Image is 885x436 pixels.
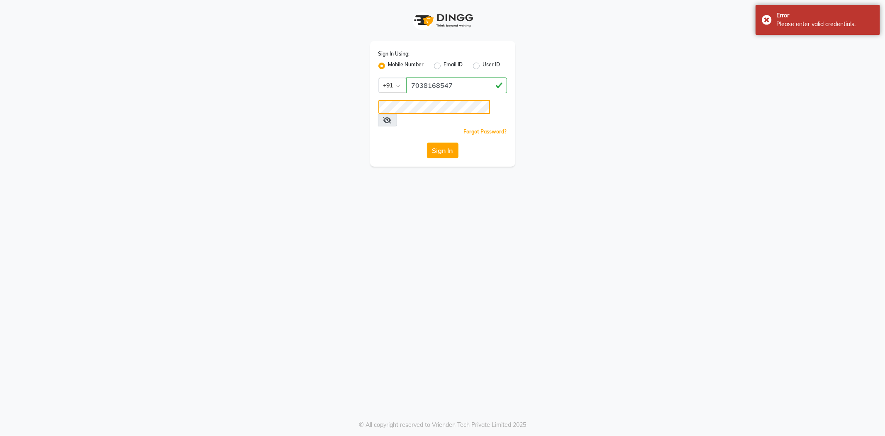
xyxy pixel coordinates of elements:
div: Error [776,11,874,20]
button: Sign In [427,143,458,158]
label: Email ID [444,61,463,71]
label: User ID [483,61,500,71]
label: Sign In Using: [378,50,410,58]
a: Forgot Password? [464,128,507,135]
label: Mobile Number [388,61,424,71]
img: logo1.svg [410,8,476,33]
div: Please enter valid credentials. [776,20,874,29]
input: Username [406,78,507,93]
input: Username [378,100,490,114]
